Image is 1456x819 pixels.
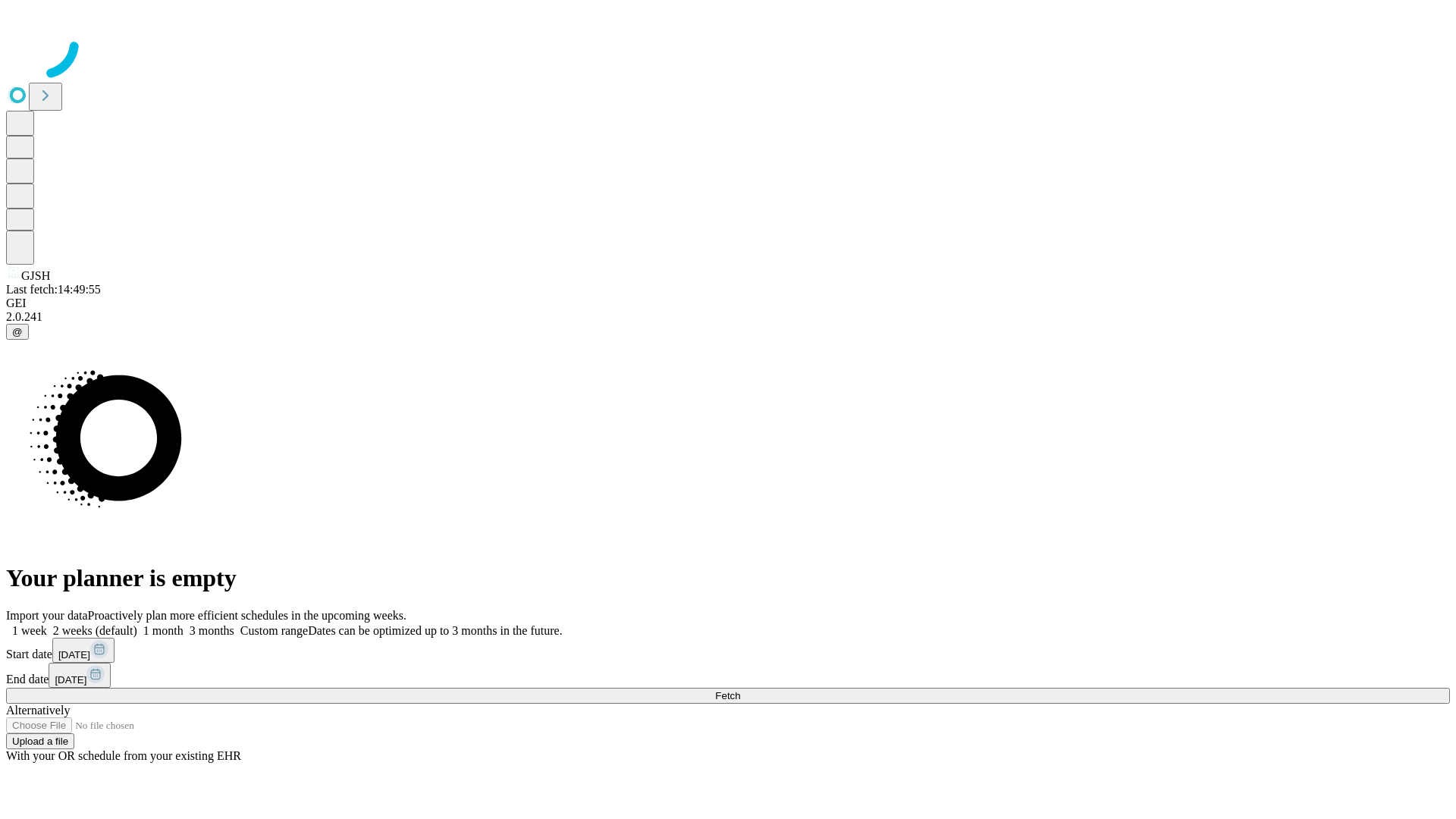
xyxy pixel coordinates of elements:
[52,638,115,663] button: [DATE]
[12,624,47,637] span: 1 week
[6,564,1450,592] h1: Your planner is empty
[308,624,562,637] span: Dates can be optimized up to 3 months in the future.
[715,690,740,701] span: Fetch
[88,609,406,622] span: Proactively plan more efficient schedules in the upcoming weeks.
[55,674,86,686] span: [DATE]
[6,704,70,717] span: Alternatively
[6,749,241,762] span: With your OR schedule from your existing EHR
[6,283,101,296] span: Last fetch: 14:49:55
[190,624,234,637] span: 3 months
[58,649,90,661] span: [DATE]
[6,310,1450,324] div: 2.0.241
[240,624,308,637] span: Custom range
[6,297,1450,310] div: GEI
[53,624,137,637] span: 2 weeks (default)
[6,663,1450,688] div: End date
[12,326,23,337] span: @
[6,324,29,340] button: @
[6,609,88,622] span: Import your data
[143,624,184,637] span: 1 month
[6,638,1450,663] div: Start date
[49,663,111,688] button: [DATE]
[21,269,50,282] span: GJSH
[6,688,1450,704] button: Fetch
[6,733,74,749] button: Upload a file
